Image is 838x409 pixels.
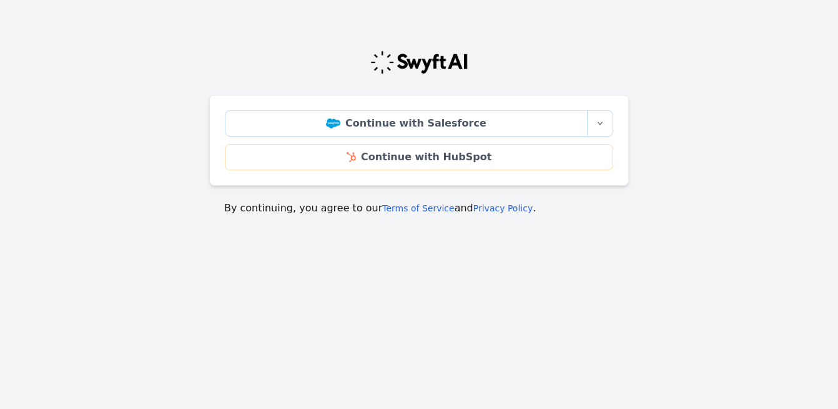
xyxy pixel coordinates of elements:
[473,203,533,213] a: Privacy Policy
[347,152,356,162] img: HubSpot
[370,50,468,75] img: Swyft Logo
[326,118,340,128] img: Salesforce
[224,201,614,216] p: By continuing, you agree to our and .
[225,144,613,170] a: Continue with HubSpot
[225,110,588,137] a: Continue with Salesforce
[382,203,454,213] a: Terms of Service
